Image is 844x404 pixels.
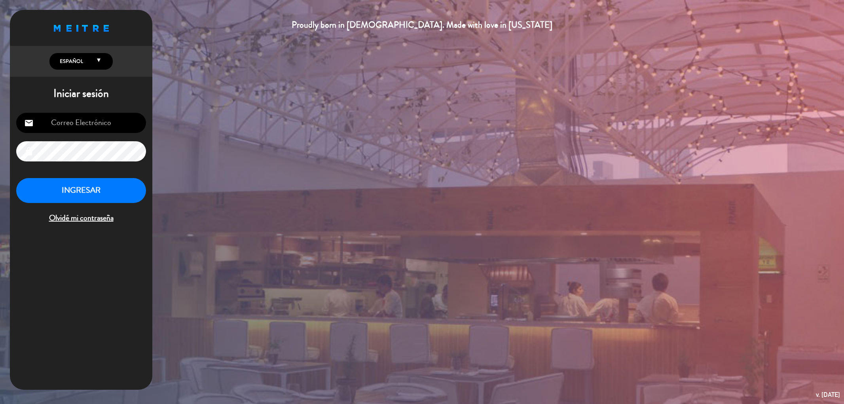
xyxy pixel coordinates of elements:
span: Español [58,57,83,65]
button: INGRESAR [16,178,146,203]
h1: Iniciar sesión [10,87,152,101]
span: Olvidé mi contraseña [16,212,146,225]
i: lock [24,147,34,156]
i: email [24,118,34,128]
div: v. [DATE] [816,389,840,400]
input: Correo Electrónico [16,113,146,133]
